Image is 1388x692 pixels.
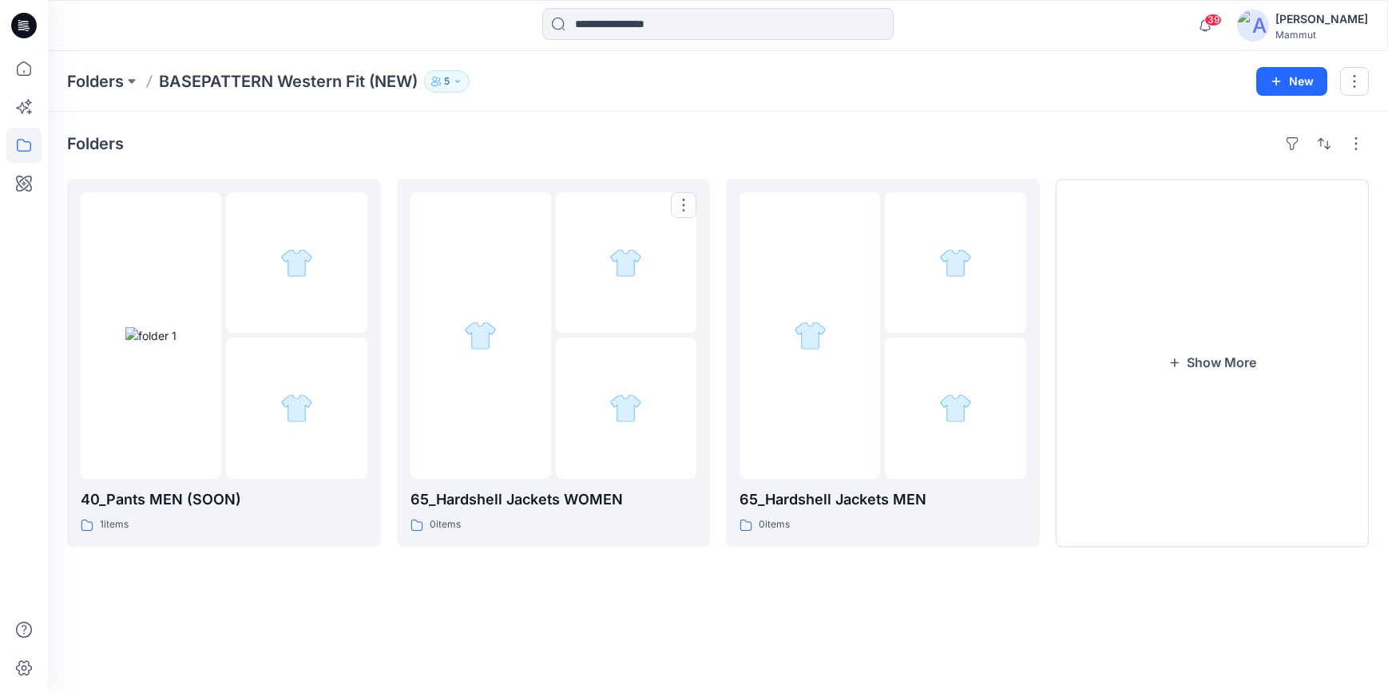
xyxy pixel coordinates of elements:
img: folder 1 [794,319,827,352]
a: folder 1folder 2folder 340_Pants MEN (SOON)1items [67,179,381,547]
p: 5 [444,73,450,90]
p: 0 items [430,516,461,533]
p: BASEPATTERN Western Fit (NEW) [159,70,418,93]
button: New [1256,67,1327,96]
img: folder 2 [280,247,313,279]
h4: Folders [67,134,124,153]
a: folder 1folder 2folder 365_Hardshell Jackets MEN0items [726,179,1040,547]
div: [PERSON_NAME] [1275,10,1368,29]
button: Show More [1056,179,1370,547]
img: avatar [1237,10,1269,42]
p: 0 items [759,516,790,533]
p: 40_Pants MEN (SOON) [81,488,367,511]
button: 5 [424,70,470,93]
div: Mammut [1275,29,1368,41]
img: folder 3 [939,392,972,425]
a: folder 1folder 2folder 365_Hardshell Jackets WOMEN0items [397,179,711,547]
p: 1 items [100,516,129,533]
img: folder 3 [609,392,642,425]
img: folder 2 [609,247,642,279]
img: folder 1 [464,319,497,352]
p: 65_Hardshell Jackets MEN [740,488,1026,511]
img: folder 1 [125,327,176,344]
img: folder 2 [939,247,972,279]
img: folder 3 [280,392,313,425]
a: Folders [67,70,124,93]
span: 39 [1204,14,1222,26]
p: 65_Hardshell Jackets WOMEN [410,488,697,511]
